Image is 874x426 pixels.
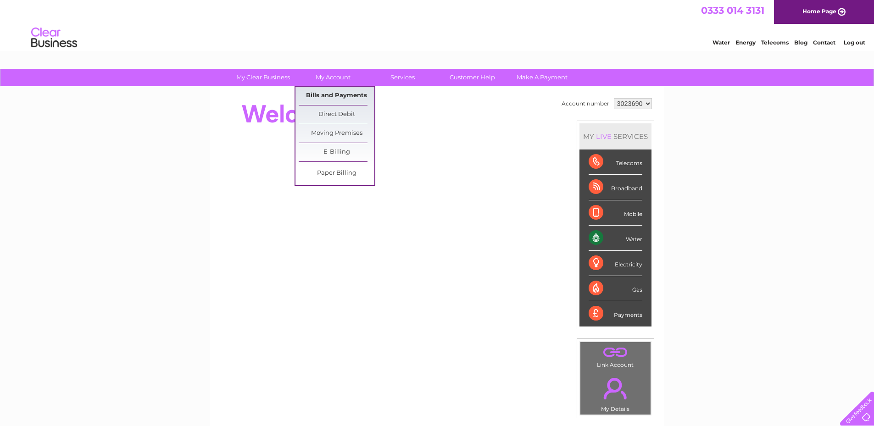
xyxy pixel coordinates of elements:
[299,124,374,143] a: Moving Premises
[583,344,648,360] a: .
[589,226,642,251] div: Water
[589,175,642,200] div: Broadband
[299,87,374,105] a: Bills and Payments
[701,5,764,16] a: 0333 014 3131
[221,5,654,44] div: Clear Business is a trading name of Verastar Limited (registered in [GEOGRAPHIC_DATA] No. 3667643...
[594,132,613,141] div: LIVE
[735,39,756,46] a: Energy
[844,39,865,46] a: Log out
[589,149,642,175] div: Telecoms
[589,200,642,226] div: Mobile
[579,123,651,149] div: MY SERVICES
[31,24,78,52] img: logo.png
[365,69,440,86] a: Services
[761,39,789,46] a: Telecoms
[589,276,642,301] div: Gas
[794,39,807,46] a: Blog
[225,69,301,86] a: My Clear Business
[580,342,651,371] td: Link Account
[589,251,642,276] div: Electricity
[504,69,580,86] a: Make A Payment
[813,39,835,46] a: Contact
[299,143,374,161] a: E-Billing
[589,301,642,326] div: Payments
[580,370,651,415] td: My Details
[434,69,510,86] a: Customer Help
[295,69,371,86] a: My Account
[583,372,648,404] a: .
[299,105,374,124] a: Direct Debit
[299,164,374,183] a: Paper Billing
[559,96,612,111] td: Account number
[713,39,730,46] a: Water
